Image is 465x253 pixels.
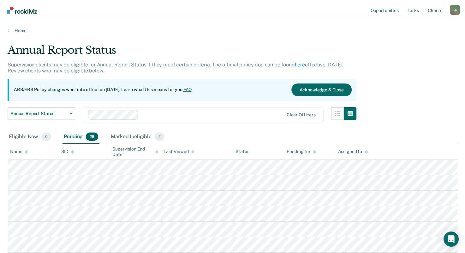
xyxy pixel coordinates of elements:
div: Name [10,149,28,154]
div: K C [450,5,460,15]
div: SID [61,149,74,154]
div: Pending26 [63,130,99,144]
span: 2 [155,133,164,141]
div: Clear officers [287,112,316,118]
a: here [295,62,305,68]
div: Open Intercom Messenger [444,231,459,247]
button: Annual Report Status [8,107,75,120]
button: Profile dropdown button [450,5,460,15]
p: ARS/ERS Policy changes went into effect on [DATE]. Learn what this means for you: [14,87,192,93]
p: Supervision clients may be eligible for Annual Report Status if they meet certain criteria. The o... [8,62,343,74]
div: Assigned to [338,149,367,154]
div: Status [235,149,249,154]
div: Annual Report Status [8,44,356,62]
span: 0 [41,133,51,141]
span: Annual Report Status [10,111,67,116]
a: FAQ [183,87,192,92]
button: Acknowledge & Close [291,83,351,96]
div: Last Viewed [164,149,194,154]
div: Marked Ineligible2 [110,130,166,144]
a: Home [8,28,457,34]
div: Eligible Now0 [8,130,52,144]
span: 26 [86,133,98,141]
div: Pending for [287,149,316,154]
img: Recidiviz [7,7,37,14]
div: Supervision End Date [112,146,158,157]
